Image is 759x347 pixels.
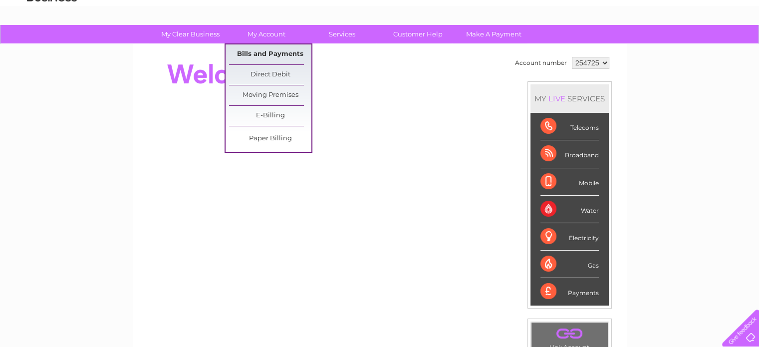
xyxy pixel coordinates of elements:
[726,42,750,50] a: Log out
[512,54,569,71] td: Account number
[453,25,535,43] a: Make A Payment
[636,42,666,50] a: Telecoms
[144,5,616,48] div: Clear Business is a trading name of Verastar Limited (registered in [GEOGRAPHIC_DATA] No. 3667643...
[571,5,640,17] a: 0333 014 3131
[540,140,599,168] div: Broadband
[534,325,605,343] a: .
[301,25,383,43] a: Services
[672,42,687,50] a: Blog
[546,94,567,103] div: LIVE
[540,223,599,251] div: Electricity
[693,42,717,50] a: Contact
[608,42,630,50] a: Energy
[225,25,307,43] a: My Account
[377,25,459,43] a: Customer Help
[540,278,599,305] div: Payments
[229,129,311,149] a: Paper Billing
[149,25,232,43] a: My Clear Business
[540,196,599,223] div: Water
[583,42,602,50] a: Water
[540,251,599,278] div: Gas
[229,65,311,85] a: Direct Debit
[540,113,599,140] div: Telecoms
[540,168,599,196] div: Mobile
[229,44,311,64] a: Bills and Payments
[229,106,311,126] a: E-Billing
[229,85,311,105] a: Moving Premises
[530,84,609,113] div: MY SERVICES
[26,26,77,56] img: logo.png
